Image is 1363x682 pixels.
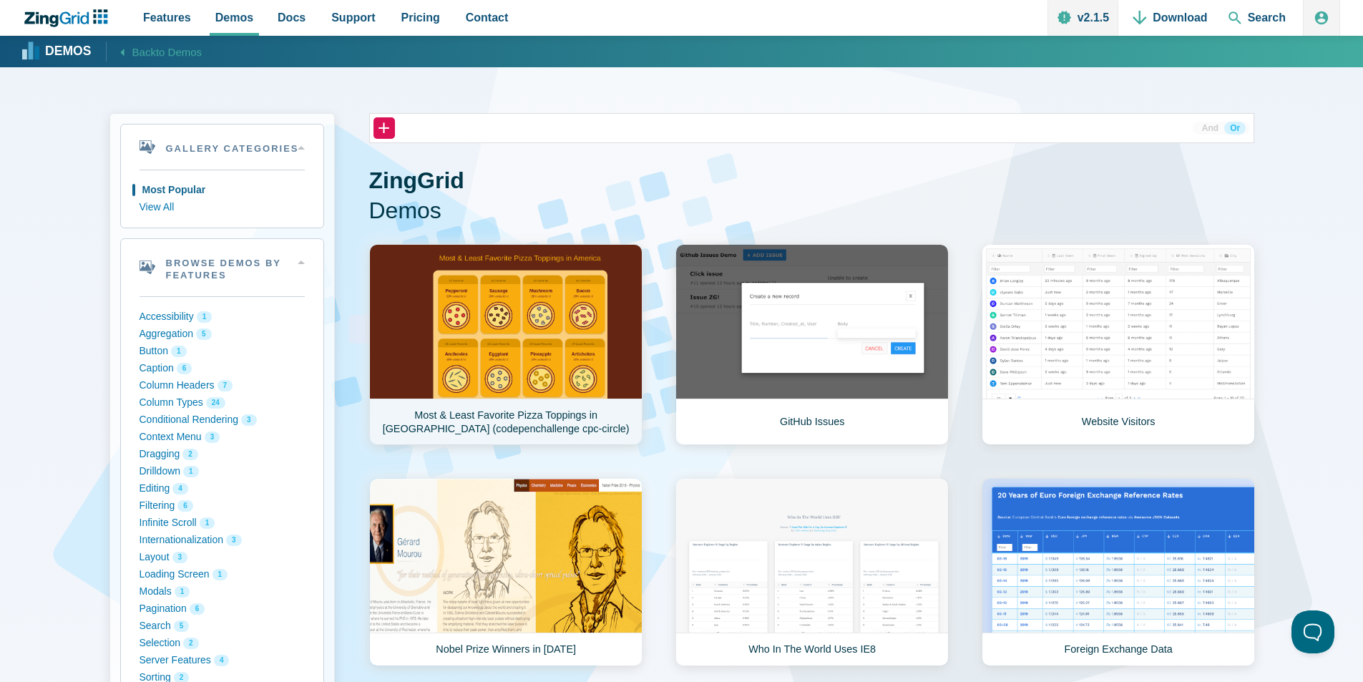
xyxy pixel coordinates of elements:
button: Loading Screen 1 [140,566,305,583]
button: Drilldown 1 [140,463,305,480]
span: Contact [466,8,509,27]
span: Features [143,8,191,27]
button: Editing 4 [140,480,305,497]
span: to Demos [156,46,202,58]
button: Or [1224,122,1246,135]
a: ZingChart Logo. Click to return to the homepage [23,9,115,27]
button: Conditional Rendering 3 [140,411,305,429]
span: Docs [278,8,306,27]
a: Backto Demos [106,42,202,61]
button: Selection 2 [140,635,305,652]
button: Context Menu 3 [140,429,305,446]
span: Pricing [401,8,440,27]
span: Demos [215,8,253,27]
summary: Browse Demos By Features [121,239,323,296]
a: Nobel Prize Winners in [DATE] [369,478,643,666]
a: Foreign Exchange Data [982,478,1255,666]
strong: ZingGrid [369,167,464,193]
span: Back [132,43,202,61]
button: Column Headers 7 [140,377,305,394]
button: Infinite Scroll 1 [140,515,305,532]
button: Filtering 6 [140,497,305,515]
button: View All [140,199,305,216]
button: Pagination 6 [140,600,305,618]
button: Caption 6 [140,360,305,377]
a: GitHub Issues [675,244,949,445]
button: Layout 3 [140,549,305,566]
button: Search 5 [140,618,305,635]
a: Who In The World Uses IE8 [675,478,949,666]
button: Column Types 24 [140,394,305,411]
button: Aggregation 5 [140,326,305,343]
button: Internationalization 3 [140,532,305,549]
a: Website Visitors [982,244,1255,445]
a: Demos [24,41,92,62]
button: + [373,117,395,139]
button: Modals 1 [140,583,305,600]
span: Support [331,8,375,27]
button: Server Features 4 [140,652,305,669]
iframe: Toggle Customer Support [1291,610,1334,653]
button: Most Popular [140,182,305,199]
button: Dragging 2 [140,446,305,463]
a: Most & Least Favorite Pizza Toppings in [GEOGRAPHIC_DATA] (codepenchallenge cpc-circle) [369,244,643,445]
button: Button 1 [140,343,305,360]
button: Accessibility 1 [140,308,305,326]
button: And [1196,122,1224,135]
span: Demos [369,196,1254,226]
strong: Demos [45,45,92,58]
summary: Gallery Categories [121,125,323,170]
